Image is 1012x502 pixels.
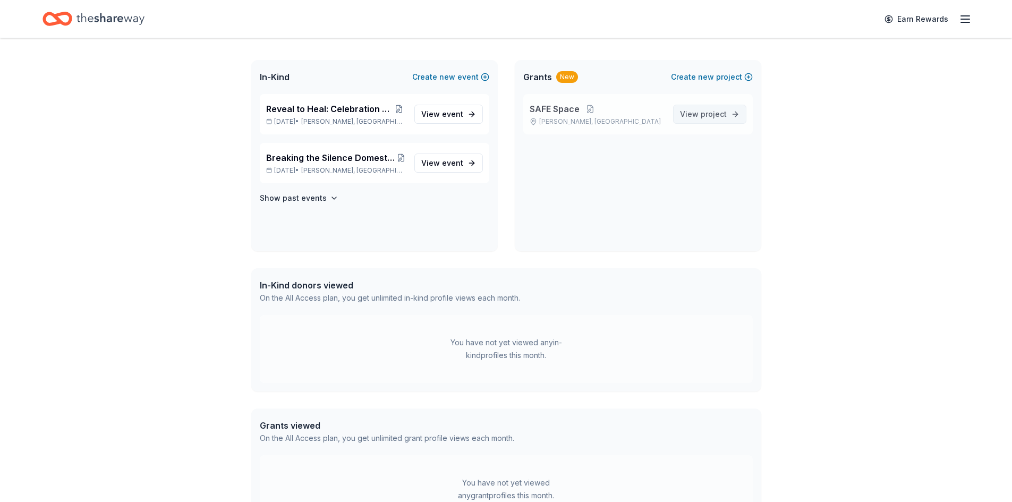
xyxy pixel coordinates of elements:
span: Grants [523,71,552,83]
div: In-Kind donors viewed [260,279,520,292]
span: new [439,71,455,83]
span: View [421,157,463,169]
div: You have not yet viewed any grant profiles this month. [440,477,573,502]
span: [PERSON_NAME], [GEOGRAPHIC_DATA] [301,117,405,126]
a: Home [42,6,144,31]
a: View event [414,105,483,124]
span: View [421,108,463,121]
span: project [701,109,727,118]
span: Breaking the Silence Domestic Violence Awareness Memorial Project [266,151,396,164]
span: Reveal to Heal: Celebration of Survivors Retreat [266,103,393,115]
p: [PERSON_NAME], [GEOGRAPHIC_DATA] [530,117,665,126]
span: [PERSON_NAME], [GEOGRAPHIC_DATA] [301,166,405,175]
div: On the All Access plan, you get unlimited grant profile views each month. [260,432,514,445]
p: [DATE] • [266,117,406,126]
div: New [556,71,578,83]
a: View project [673,105,746,124]
span: new [698,71,714,83]
button: Createnewevent [412,71,489,83]
h4: Show past events [260,192,327,205]
span: In-Kind [260,71,290,83]
a: Earn Rewards [878,10,955,29]
div: You have not yet viewed any in-kind profiles this month. [440,336,573,362]
div: On the All Access plan, you get unlimited in-kind profile views each month. [260,292,520,304]
span: SAFE Space [530,103,580,115]
div: Grants viewed [260,419,514,432]
p: [DATE] • [266,166,406,175]
a: View event [414,154,483,173]
span: View [680,108,727,121]
span: event [442,109,463,118]
button: Show past events [260,192,338,205]
span: event [442,158,463,167]
button: Createnewproject [671,71,753,83]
